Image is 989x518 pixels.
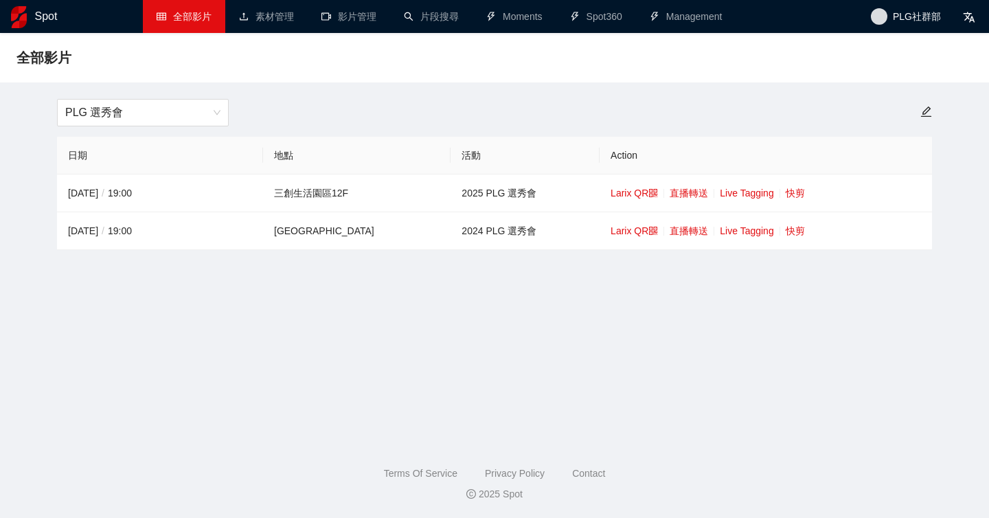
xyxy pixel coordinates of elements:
a: thunderboltSpot360 [570,11,622,22]
a: Privacy Policy [485,468,545,479]
th: Action [600,137,932,174]
span: 全部影片 [16,47,71,69]
a: Live Tagging [720,225,773,236]
a: 直播轉送 [670,225,708,236]
a: 直播轉送 [670,188,708,199]
span: table [157,12,166,21]
a: 快剪 [786,188,805,199]
td: [DATE] 19:00 [57,174,263,212]
a: Contact [572,468,605,479]
a: Larix QR [611,188,658,199]
td: [DATE] 19:00 [57,212,263,250]
a: search片段搜尋 [404,11,459,22]
span: / [98,225,108,236]
a: thunderboltMoments [486,11,543,22]
th: 活動 [451,137,600,174]
a: Larix QR [611,225,658,236]
td: 2025 PLG 選秀會 [451,174,600,212]
span: PLG 選秀會 [65,100,220,126]
td: 2024 PLG 選秀會 [451,212,600,250]
th: 地點 [263,137,451,174]
span: qrcode [648,188,658,198]
span: copyright [466,489,476,499]
span: / [98,188,108,199]
a: Live Tagging [720,188,773,199]
span: edit [920,106,932,117]
a: 快剪 [786,225,805,236]
a: thunderboltManagement [650,11,723,22]
span: qrcode [648,226,658,236]
a: Terms Of Service [384,468,457,479]
th: 日期 [57,137,263,174]
span: 全部影片 [173,11,212,22]
img: logo [11,6,27,28]
a: upload素材管理 [239,11,294,22]
a: video-camera影片管理 [321,11,376,22]
td: 三創生活園區12F [263,174,451,212]
td: [GEOGRAPHIC_DATA] [263,212,451,250]
div: 2025 Spot [11,486,978,502]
